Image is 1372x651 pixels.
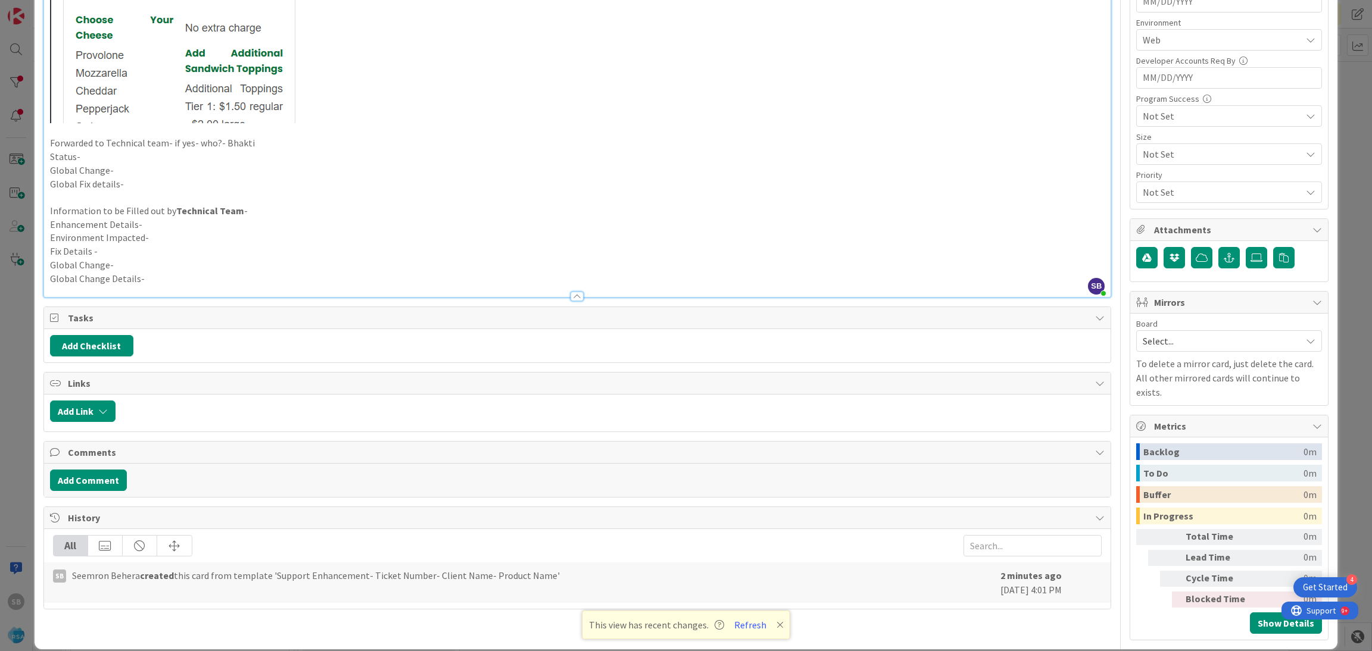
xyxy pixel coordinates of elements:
div: 0m [1256,529,1317,545]
span: This view has recent changes. [589,618,724,632]
b: created [140,569,174,581]
p: To delete a mirror card, just delete the card. All other mirrored cards will continue to exists. [1136,356,1322,399]
button: Refresh [730,617,771,633]
div: 0m [1256,591,1317,608]
div: Backlog [1143,443,1304,460]
span: Not Set [1143,109,1301,123]
button: Add Link [50,400,116,422]
div: [DATE] 4:01 PM [1000,568,1102,597]
div: All [54,536,88,556]
span: Mirrors [1154,295,1306,309]
div: Environment [1136,18,1322,27]
span: SB [1088,278,1105,295]
button: Show Details [1250,612,1322,634]
input: MM/DD/YYYY [1143,68,1315,88]
div: In Progress [1143,508,1304,524]
p: Forwarded to Technical team- if yes- who?- Bhakti [50,136,1105,150]
span: Attachments [1154,223,1306,237]
div: Priority [1136,171,1322,179]
span: Web [1143,33,1301,47]
div: Developer Accounts Req By [1136,57,1322,65]
span: Tasks [68,311,1090,325]
div: 0m [1304,443,1317,460]
span: Select... [1143,333,1295,349]
div: 9+ [60,5,66,14]
div: SB [53,569,66,583]
div: Buffer [1143,486,1304,503]
button: Add Checklist [50,335,133,356]
span: Not Set [1143,146,1295,162]
div: Size [1136,133,1322,141]
div: 0m [1256,550,1317,566]
p: Information to be Filled out by - [50,204,1105,218]
span: Board [1136,320,1158,328]
span: Seemron Behera this card from template 'Support Enhancement- Ticket Number- Client Name- Product ... [72,568,560,583]
p: Environment Impacted- [50,231,1105,245]
p: Global Change- [50,258,1105,272]
p: Enhancement Details- [50,218,1105,231]
button: Add Comment [50,470,127,491]
span: Links [68,376,1090,390]
strong: Technical Team [176,205,244,217]
span: Metrics [1154,419,1306,433]
div: 0m [1304,465,1317,481]
b: 2 minutes ago [1000,569,1062,581]
p: Status- [50,150,1105,164]
div: Blocked Time [1186,591,1251,608]
p: Global Change Details- [50,272,1105,286]
input: Search... [963,535,1102,556]
div: Open Get Started checklist, remaining modules: 4 [1293,577,1357,597]
div: Get Started [1303,581,1348,593]
div: Lead Time [1186,550,1251,566]
div: Total Time [1186,529,1251,545]
div: 0m [1256,571,1317,587]
p: Global Fix details- [50,177,1105,191]
div: Cycle Time [1186,571,1251,587]
p: Fix Details - [50,245,1105,258]
div: 0m [1304,508,1317,524]
span: History [68,511,1090,525]
div: To Do [1143,465,1304,481]
span: Support [25,2,54,16]
div: 0m [1304,486,1317,503]
div: 4 [1346,574,1357,585]
span: Comments [68,445,1090,459]
p: Global Change- [50,164,1105,177]
div: Program Success [1136,95,1322,103]
span: Not Set [1143,184,1295,201]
